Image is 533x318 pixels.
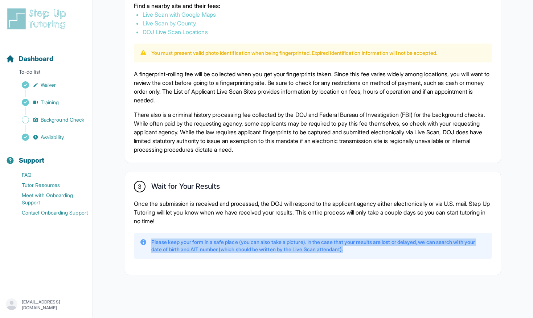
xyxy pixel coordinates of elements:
[6,180,93,190] a: Tutor Resources
[6,80,93,90] a: Waiver
[6,132,93,142] a: Availability
[134,70,492,105] p: A fingerprint-rolling fee will be collected when you get your fingerprints taken. Since this fee ...
[138,182,142,191] span: 3
[6,97,93,107] a: Training
[3,42,90,67] button: Dashboard
[151,238,486,253] p: Please keep your form in a safe place (you can also take a picture). In the case that your result...
[6,54,53,64] a: Dashboard
[134,1,492,10] p: Find a nearby site and their fees:
[19,54,53,64] span: Dashboard
[3,68,90,78] p: To-do list
[151,49,437,57] p: You must present valid photo identification when being fingerprinted. Expired identification info...
[6,170,93,180] a: FAQ
[6,7,70,30] img: logo
[143,28,208,36] a: DOJ Live Scan Locations
[19,155,45,166] span: Support
[41,81,56,89] span: Waiver
[41,134,64,141] span: Availability
[143,20,196,27] a: Live Scan by County
[151,182,220,193] h2: Wait for Your Results
[41,99,59,106] span: Training
[6,208,93,218] a: Contact Onboarding Support
[3,144,90,168] button: Support
[41,116,84,123] span: Background Check
[6,298,87,311] button: [EMAIL_ADDRESS][DOMAIN_NAME]
[143,11,216,18] a: Live Scan with Google Maps
[134,110,492,154] p: There also is a criminal history processing fee collected by the DOJ and Federal Bureau of Invest...
[22,299,87,311] p: [EMAIL_ADDRESS][DOMAIN_NAME]
[6,190,93,208] a: Meet with Onboarding Support
[6,115,93,125] a: Background Check
[134,199,492,225] p: Once the submission is received and processed, the DOJ will respond to the applicant agency eithe...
